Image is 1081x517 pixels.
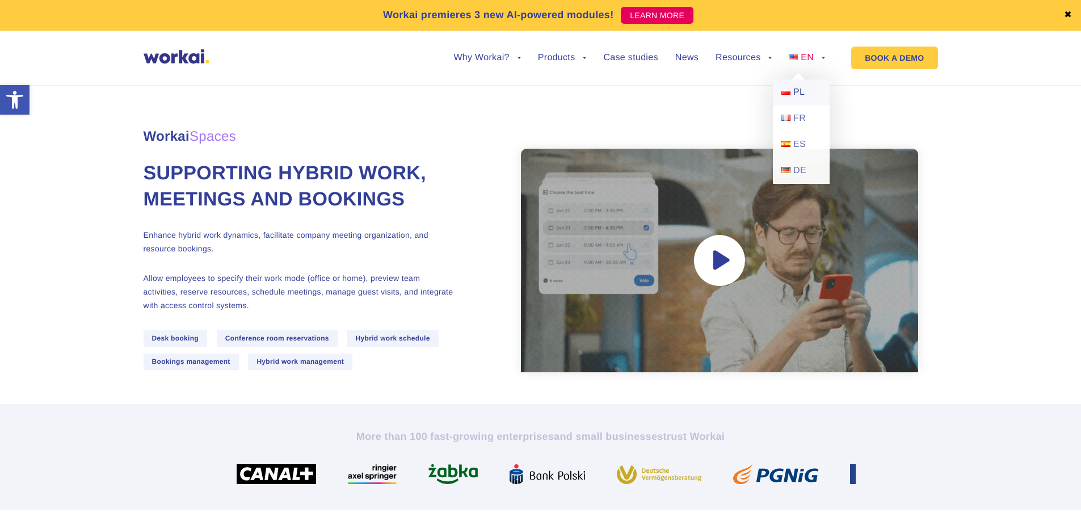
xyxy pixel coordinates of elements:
[773,132,830,158] a: ES
[773,106,830,132] a: FR
[538,53,587,62] a: Products
[851,47,937,69] a: BOOK A DEMO
[773,79,830,106] a: PL
[226,430,856,443] h2: More than 100 fast-growing enterprises trust Workai
[1064,11,1072,20] a: ✖
[190,129,236,144] em: Spaces
[793,166,806,175] span: DE
[621,7,693,24] a: LEARN MORE
[383,7,614,23] p: Workai premieres 3 new AI-powered modules!
[793,114,806,123] span: FR
[453,53,520,62] a: Why Workai?
[801,53,814,62] span: EN
[675,53,699,62] a: News
[217,330,338,347] span: Conference room reservations
[144,354,239,370] span: Bookings management
[144,228,456,255] p: Enhance hybrid work dynamics, facilitate company meeting organization, and resource bookings.
[248,354,352,370] span: Hybrid work management
[144,271,456,312] p: Allow employees to specify their work mode (office or home), preview team activities, reserve res...
[716,53,772,62] a: Resources
[554,431,663,442] i: and small businesses
[144,116,237,144] span: Workai
[347,330,439,347] span: Hybrid work schedule
[773,158,830,184] a: DE
[793,87,805,97] span: PL
[603,53,658,62] a: Case studies
[793,140,806,149] span: ES
[144,330,208,347] span: Desk booking
[144,161,456,213] h1: Supporting hybrid work, meetings and bookings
